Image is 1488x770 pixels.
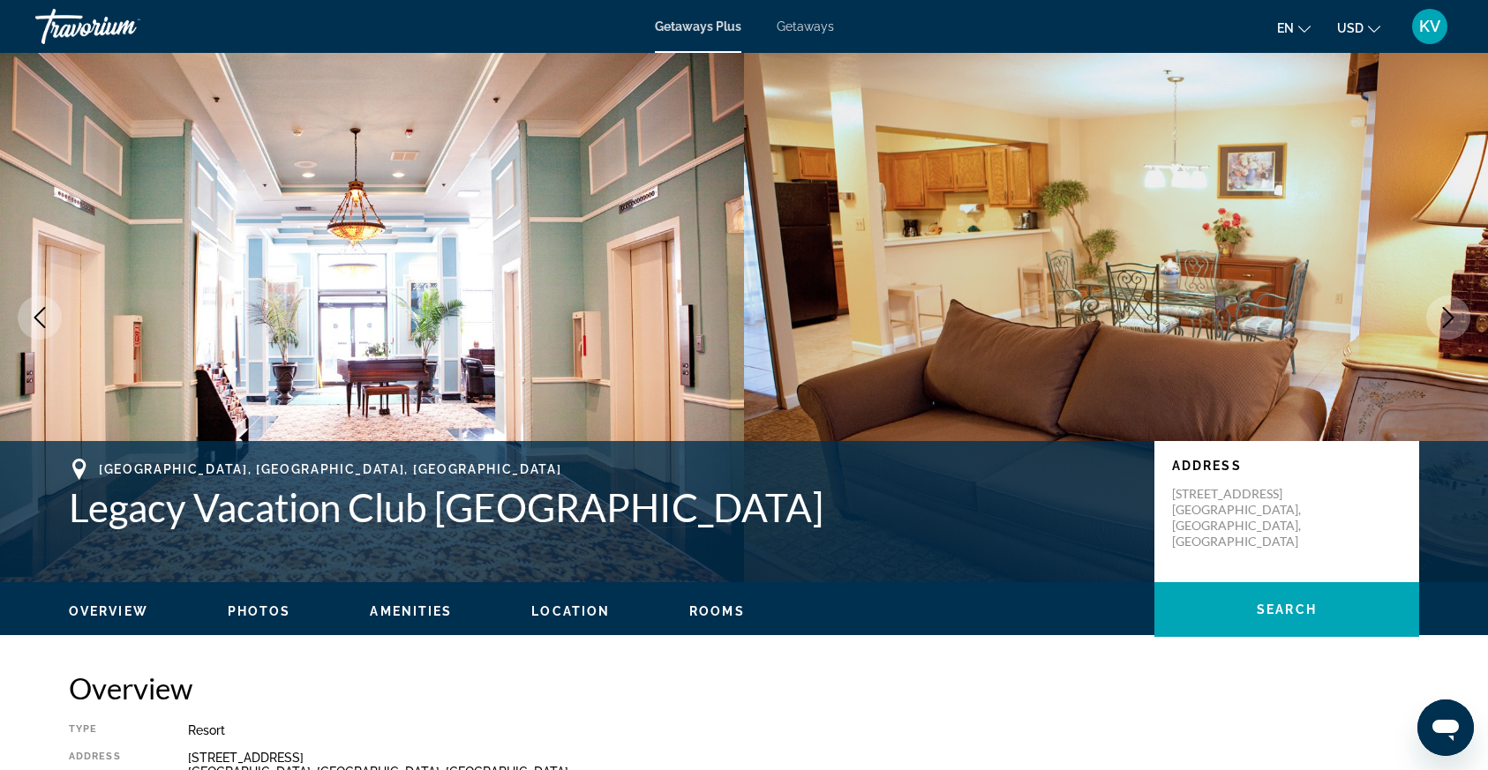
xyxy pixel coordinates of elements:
span: Search [1257,602,1317,617]
button: Search [1154,582,1419,637]
h1: Legacy Vacation Club [GEOGRAPHIC_DATA] [69,484,1137,530]
button: Next image [1426,295,1470,340]
span: en [1277,21,1294,35]
a: Getaways Plus [655,19,741,34]
button: Change language [1277,15,1311,41]
p: [STREET_ADDRESS] [GEOGRAPHIC_DATA], [GEOGRAPHIC_DATA], [GEOGRAPHIC_DATA] [1172,486,1313,549]
span: Amenities [370,604,452,618]
span: Photos [228,604,291,618]
div: Resort [188,723,1419,737]
p: Address [1172,459,1402,473]
iframe: Button to launch messaging window [1417,699,1474,756]
span: USD [1337,21,1364,35]
span: [GEOGRAPHIC_DATA], [GEOGRAPHIC_DATA], [GEOGRAPHIC_DATA] [99,462,561,476]
button: Previous image [18,295,62,340]
button: Location [531,603,610,619]
button: Overview [69,603,148,619]
button: Rooms [689,603,745,619]
span: Location [531,604,610,618]
div: Type [69,723,144,737]
button: Photos [228,603,291,619]
button: User Menu [1407,8,1453,45]
span: Rooms [689,604,745,618]
a: Travorium [35,4,212,49]
span: KV [1419,18,1440,35]
span: Overview [69,604,148,618]
button: Change currency [1337,15,1380,41]
a: Getaways [777,19,834,34]
h2: Overview [69,670,1419,706]
button: Amenities [370,603,452,619]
